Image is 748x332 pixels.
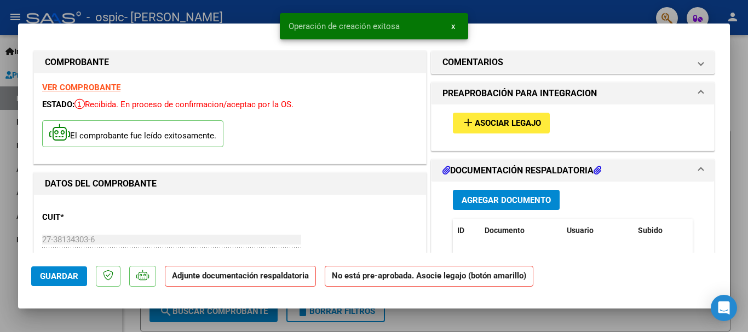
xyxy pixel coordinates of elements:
[442,16,464,36] button: x
[42,83,120,92] a: VER COMPROBANTE
[562,219,634,242] datatable-header-cell: Usuario
[74,100,294,109] span: Recibida. En proceso de confirmacion/aceptac por la OS.
[431,160,714,182] mat-expansion-panel-header: DOCUMENTACIÓN RESPALDATORIA
[45,57,109,67] strong: COMPROBANTE
[453,113,550,133] button: Asociar Legajo
[325,266,533,287] strong: No está pre-aprobada. Asocie legajo (botón amarillo)
[453,190,560,210] button: Agregar Documento
[442,87,597,100] h1: PREAPROBACIÓN PARA INTEGRACION
[453,219,480,242] datatable-header-cell: ID
[638,226,663,235] span: Subido
[462,116,475,129] mat-icon: add
[462,195,551,205] span: Agregar Documento
[480,219,562,242] datatable-header-cell: Documento
[475,119,541,129] span: Asociar Legajo
[451,21,455,31] span: x
[485,226,525,235] span: Documento
[42,100,74,109] span: ESTADO:
[431,104,714,150] div: PREAPROBACIÓN PARA INTEGRACION
[442,56,503,69] h1: COMENTARIOS
[688,219,743,242] datatable-header-cell: Acción
[711,295,737,321] div: Open Intercom Messenger
[431,51,714,73] mat-expansion-panel-header: COMENTARIOS
[634,219,688,242] datatable-header-cell: Subido
[567,226,594,235] span: Usuario
[442,164,601,177] h1: DOCUMENTACIÓN RESPALDATORIA
[42,120,223,147] p: El comprobante fue leído exitosamente.
[45,178,157,189] strong: DATOS DEL COMPROBANTE
[172,271,309,281] strong: Adjunte documentación respaldatoria
[42,211,155,224] p: CUIT
[31,266,87,286] button: Guardar
[457,226,464,235] span: ID
[40,271,78,281] span: Guardar
[289,21,400,32] span: Operación de creación exitosa
[431,83,714,104] mat-expansion-panel-header: PREAPROBACIÓN PARA INTEGRACION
